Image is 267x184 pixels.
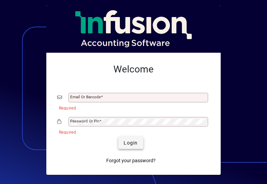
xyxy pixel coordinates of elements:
[70,119,99,123] mat-label: Password or Pin
[104,154,158,167] a: Forgot your password?
[118,137,143,149] button: Login
[70,95,101,99] mat-label: Email or Barcode
[59,104,204,111] mat-error: Required
[124,139,138,147] span: Login
[106,157,156,164] span: Forgot your password?
[57,64,210,75] h2: Welcome
[59,128,204,135] mat-error: Required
